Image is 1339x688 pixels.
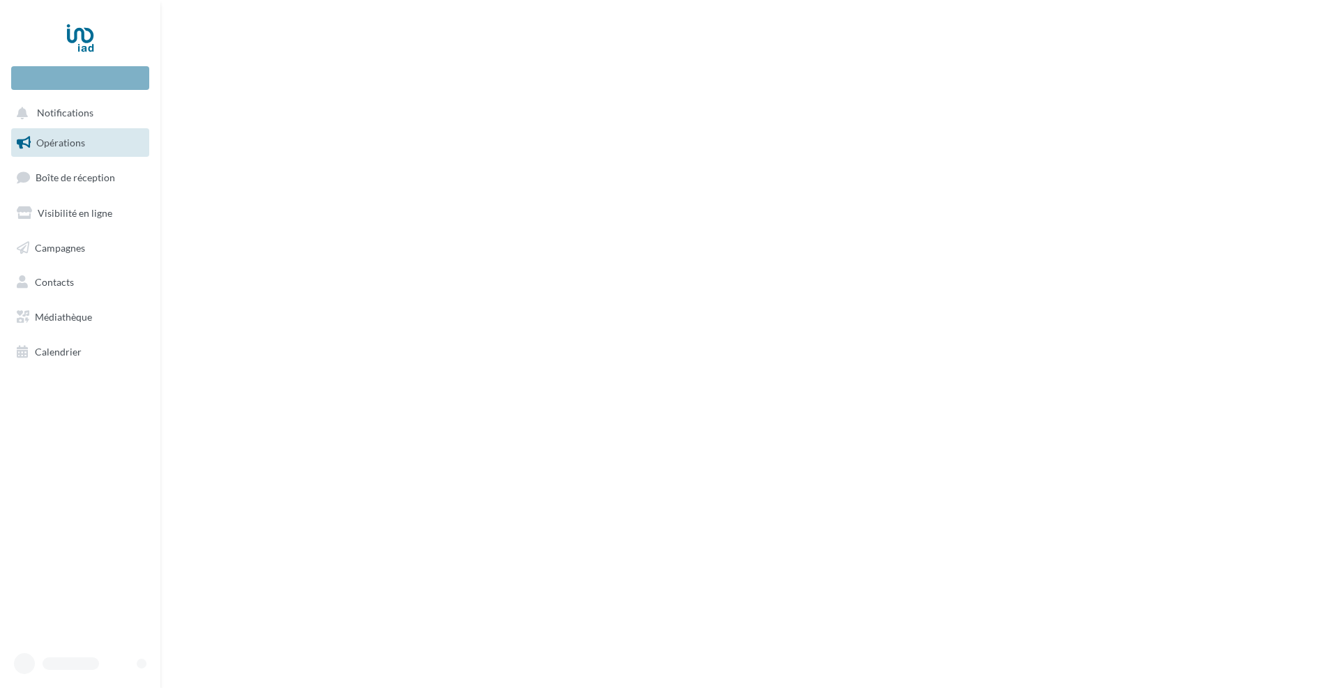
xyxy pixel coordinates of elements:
[8,268,152,297] a: Contacts
[38,207,112,219] span: Visibilité en ligne
[35,346,82,358] span: Calendrier
[35,311,92,323] span: Médiathèque
[8,234,152,263] a: Campagnes
[36,137,85,148] span: Opérations
[36,171,115,183] span: Boîte de réception
[8,162,152,192] a: Boîte de réception
[35,276,74,288] span: Contacts
[8,128,152,158] a: Opérations
[11,66,149,90] div: Nouvelle campagne
[37,107,93,119] span: Notifications
[35,241,85,253] span: Campagnes
[8,303,152,332] a: Médiathèque
[8,337,152,367] a: Calendrier
[8,199,152,228] a: Visibilité en ligne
